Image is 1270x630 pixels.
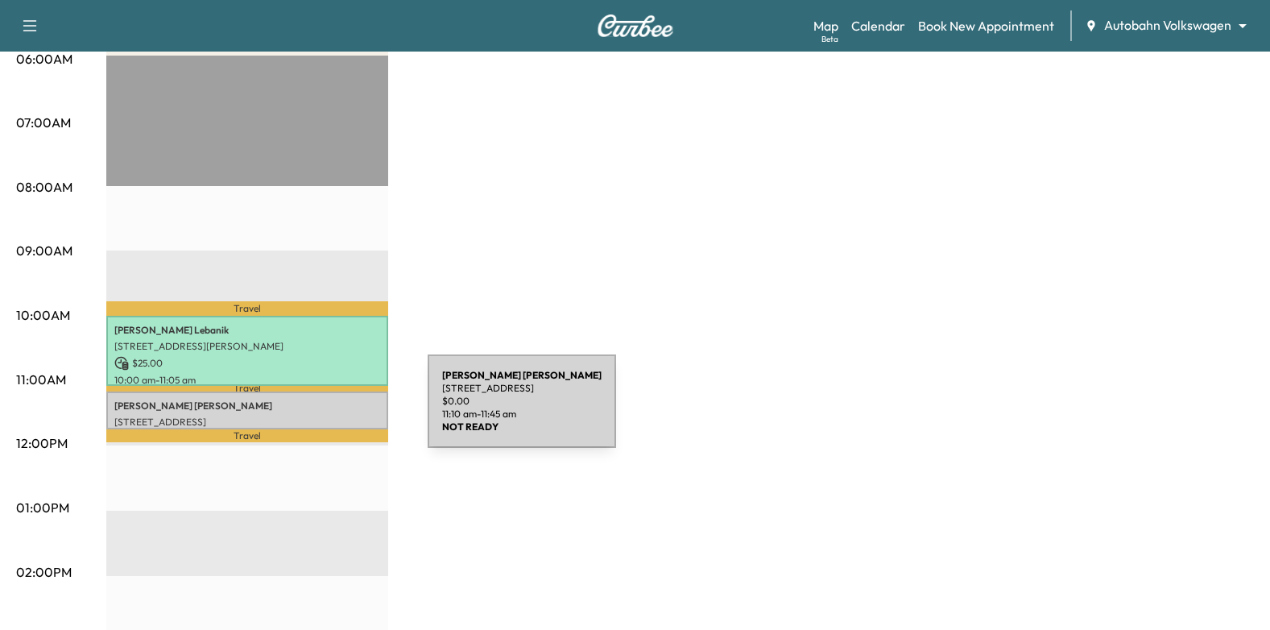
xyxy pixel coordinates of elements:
[106,386,388,392] p: Travel
[106,301,388,315] p: Travel
[16,433,68,453] p: 12:00PM
[597,15,674,37] img: Curbee Logo
[114,356,380,371] p: $ 25.00
[821,33,838,45] div: Beta
[16,305,70,325] p: 10:00AM
[16,241,72,260] p: 09:00AM
[114,374,380,387] p: 10:00 am - 11:05 am
[16,113,71,132] p: 07:00AM
[813,16,838,35] a: MapBeta
[16,370,66,389] p: 11:00AM
[918,16,1054,35] a: Book New Appointment
[16,49,72,68] p: 06:00AM
[114,400,380,412] p: [PERSON_NAME] [PERSON_NAME]
[114,340,380,353] p: [STREET_ADDRESS][PERSON_NAME]
[16,177,72,197] p: 08:00AM
[851,16,905,35] a: Calendar
[114,324,380,337] p: [PERSON_NAME] Lebanik
[106,429,388,442] p: Travel
[16,562,72,582] p: 02:00PM
[1104,16,1231,35] span: Autobahn Volkswagen
[114,416,380,429] p: [STREET_ADDRESS]
[16,498,69,517] p: 01:00PM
